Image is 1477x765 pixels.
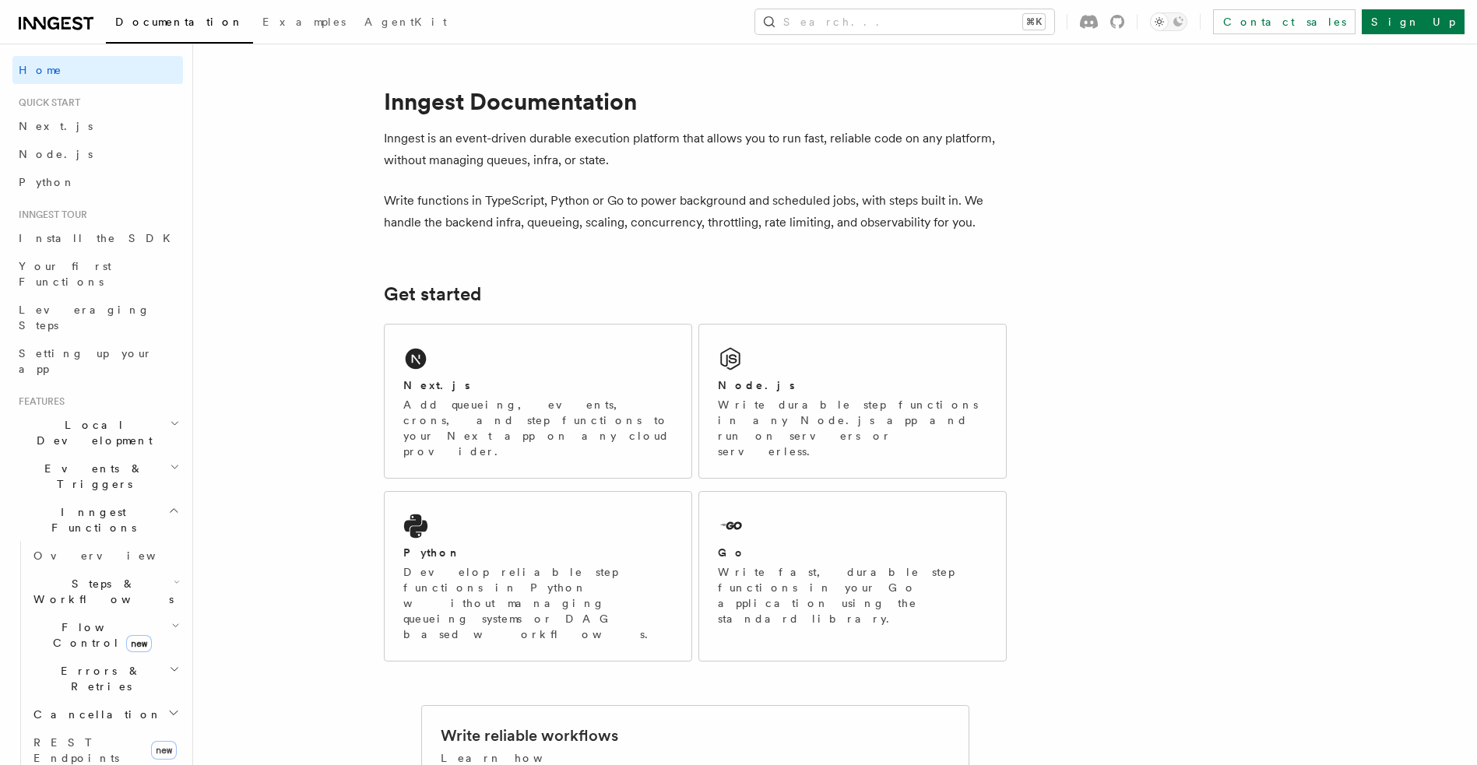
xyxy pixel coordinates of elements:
button: Errors & Retries [27,657,183,700]
span: Documentation [115,16,244,28]
a: Python [12,168,183,196]
span: Inngest Functions [12,504,168,535]
span: Examples [262,16,346,28]
a: Home [12,56,183,84]
a: Sign Up [1362,9,1465,34]
a: AgentKit [355,5,456,42]
span: Flow Control [27,619,171,651]
span: Node.js [19,148,93,160]
p: Write durable step functions in any Node.js app and run on servers or serverless. [718,397,987,459]
span: Your first Functions [19,260,111,288]
a: Examples [253,5,355,42]
h2: Go [718,545,746,560]
a: Overview [27,542,183,570]
a: Documentation [106,5,253,44]
span: Leveraging Steps [19,304,150,332]
a: Your first Functions [12,252,183,296]
button: Local Development [12,411,183,454]
span: AgentKit [364,16,447,28]
a: Contact sales [1213,9,1356,34]
span: Next.js [19,120,93,132]
span: Steps & Workflows [27,576,174,607]
a: Install the SDK [12,224,183,252]
span: Cancellation [27,707,162,722]
a: PythonDevelop reliable step functions in Python without managing queueing systems or DAG based wo... [384,491,692,661]
span: Overview [33,549,194,562]
span: Errors & Retries [27,663,169,694]
span: Install the SDK [19,232,180,244]
h2: Write reliable workflows [441,725,618,746]
p: Write fast, durable step functions in your Go application using the standard library. [718,564,987,626]
p: Add queueing, events, crons, and step functions to your Next app on any cloud provider. [403,397,673,459]
h2: Python [403,545,461,560]
span: Setting up your app [19,347,153,375]
button: Search...⌘K [755,9,1054,34]
span: Inngest tour [12,209,87,221]
span: Home [19,62,62,78]
span: REST Endpoints [33,736,119,764]
span: Features [12,395,65,408]
p: Write functions in TypeScript, Python or Go to power background and scheduled jobs, with steps bu... [384,190,1007,233]
span: Python [19,176,76,188]
button: Events & Triggers [12,454,183,498]
span: Local Development [12,417,170,448]
a: Next.js [12,112,183,140]
h2: Node.js [718,377,795,393]
h1: Inngest Documentation [384,87,1007,115]
a: Node.js [12,140,183,168]
kbd: ⌘K [1023,14,1045,30]
button: Inngest Functions [12,498,183,542]
a: Get started [384,283,481,305]
a: GoWrite fast, durable step functions in your Go application using the standard library. [698,491,1007,661]
a: Setting up your app [12,339,183,383]
a: Leveraging Steps [12,296,183,339]
a: Node.jsWrite durable step functions in any Node.js app and run on servers or serverless. [698,324,1007,479]
button: Toggle dark mode [1150,12,1187,31]
span: new [151,741,177,760]
p: Develop reliable step functions in Python without managing queueing systems or DAG based workflows. [403,564,673,642]
button: Cancellation [27,700,183,728]
span: Quick start [12,97,80,109]
button: Steps & Workflows [27,570,183,613]
p: Inngest is an event-driven durable execution platform that allows you to run fast, reliable code ... [384,128,1007,171]
a: Next.jsAdd queueing, events, crons, and step functions to your Next app on any cloud provider. [384,324,692,479]
h2: Next.js [403,377,470,393]
span: new [126,635,152,652]
span: Events & Triggers [12,461,170,492]
button: Flow Controlnew [27,613,183,657]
